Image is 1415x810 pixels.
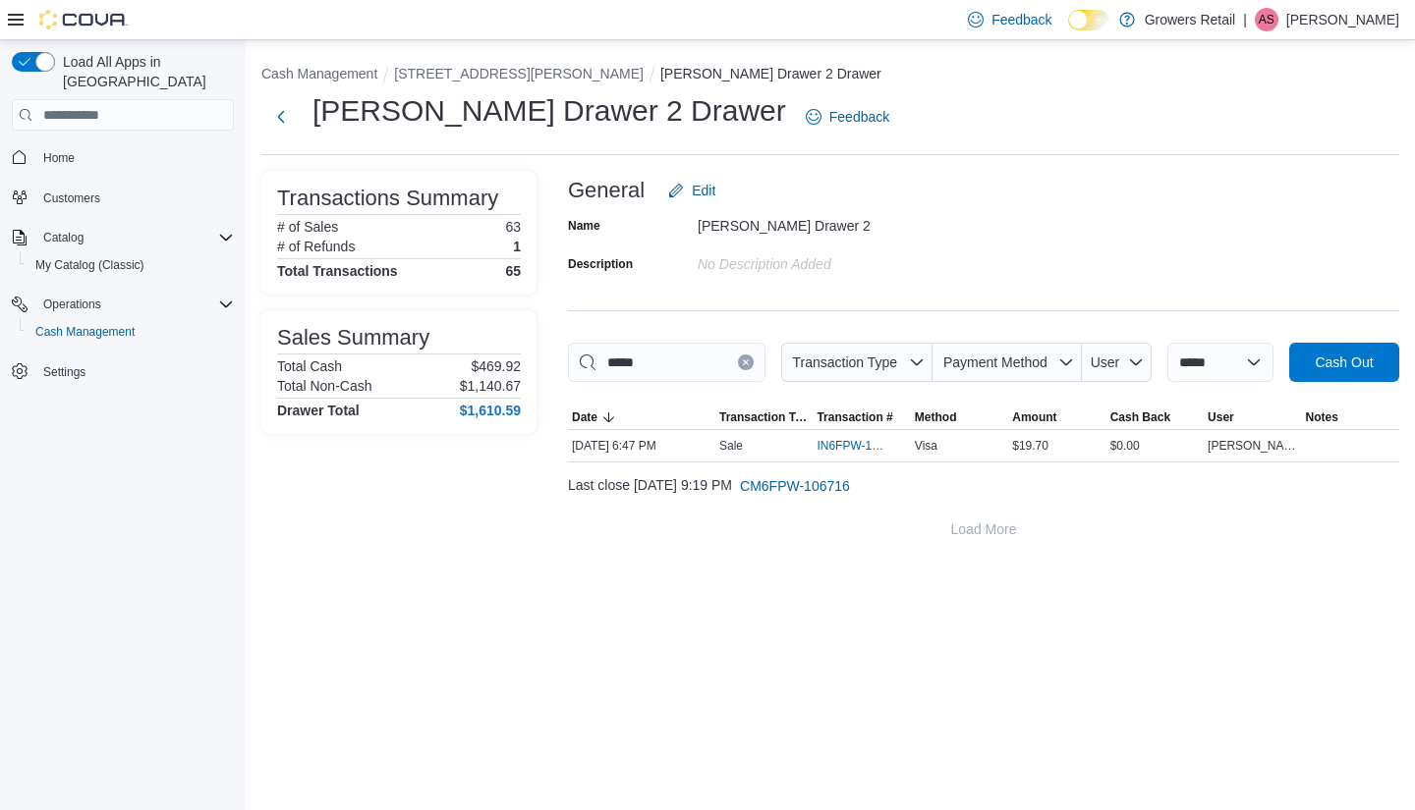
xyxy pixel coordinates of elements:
[35,146,83,170] a: Home
[1259,8,1274,31] span: AS
[55,52,234,91] span: Load All Apps in [GEOGRAPHIC_DATA]
[277,239,355,254] h6: # of Refunds
[1091,354,1120,370] span: User
[277,378,372,394] h6: Total Non-Cash
[1110,409,1170,425] span: Cash Back
[35,257,144,273] span: My Catalog (Classic)
[1208,438,1297,454] span: [PERSON_NAME]
[1208,409,1234,425] span: User
[1204,405,1301,429] button: User
[1106,405,1204,429] button: Cash Back
[660,66,881,81] button: [PERSON_NAME] Drawer 2 Drawer
[35,293,109,316] button: Operations
[943,354,1047,370] span: Payment Method
[261,97,301,136] button: Next
[1289,343,1399,382] button: Cash Out
[817,438,886,454] span: IN6FPW-1994973
[991,10,1051,29] span: Feedback
[277,403,360,418] h4: Drawer Total
[817,409,892,425] span: Transaction #
[35,226,234,249] span: Catalog
[28,253,152,277] a: My Catalog (Classic)
[715,405,813,429] button: Transaction Type
[28,253,234,277] span: My Catalog (Classic)
[817,434,906,458] button: IN6FPW-1994973
[277,358,342,374] h6: Total Cash
[1068,10,1109,30] input: Dark Mode
[4,291,242,318] button: Operations
[1145,8,1236,31] p: Growers Retail
[792,354,897,370] span: Transaction Type
[1243,8,1247,31] p: |
[20,318,242,346] button: Cash Management
[1106,434,1204,458] div: $0.00
[35,293,234,316] span: Operations
[261,64,1399,87] nav: An example of EuiBreadcrumbs
[1082,343,1152,382] button: User
[719,438,743,454] p: Sale
[4,224,242,251] button: Catalog
[568,179,645,202] h3: General
[35,186,234,210] span: Customers
[911,405,1008,429] button: Method
[43,150,75,166] span: Home
[35,144,234,169] span: Home
[568,434,715,458] div: [DATE] 6:47 PM
[1315,352,1373,372] span: Cash Out
[460,403,521,418] h4: $1,610.59
[277,187,498,210] h3: Transactions Summary
[43,230,84,245] span: Catalog
[471,358,521,374] p: $469.92
[4,142,242,171] button: Home
[719,409,809,425] span: Transaction Type
[698,210,961,234] div: [PERSON_NAME] Drawer 2
[28,320,234,344] span: Cash Management
[513,239,521,254] p: 1
[915,409,957,425] span: Method
[1012,438,1048,454] span: $19.70
[660,171,723,210] button: Edit
[4,357,242,386] button: Settings
[951,519,1017,539] span: Load More
[12,135,234,437] nav: Complex example
[829,107,889,127] span: Feedback
[43,364,85,380] span: Settings
[312,91,786,131] h1: [PERSON_NAME] Drawer 2 Drawer
[698,248,961,272] div: No Description added
[568,510,1399,549] button: Load More
[35,359,234,384] span: Settings
[568,466,1399,506] div: Last close [DATE] 9:19 PM
[505,263,521,279] h4: 65
[692,181,715,200] span: Edit
[4,184,242,212] button: Customers
[1068,30,1069,31] span: Dark Mode
[813,405,910,429] button: Transaction #
[43,190,100,206] span: Customers
[568,218,600,234] label: Name
[460,378,521,394] p: $1,140.67
[394,66,644,81] button: [STREET_ADDRESS][PERSON_NAME]
[568,343,765,382] input: This is a search bar. As you type, the results lower in the page will automatically filter.
[277,219,338,235] h6: # of Sales
[1012,409,1056,425] span: Amount
[277,326,429,350] h3: Sales Summary
[261,66,377,81] button: Cash Management
[20,251,242,279] button: My Catalog (Classic)
[505,219,521,235] p: 63
[915,438,937,454] span: Visa
[35,360,93,384] a: Settings
[1286,8,1399,31] p: [PERSON_NAME]
[1008,405,1105,429] button: Amount
[35,226,91,249] button: Catalog
[738,354,754,370] button: Clear input
[572,409,597,425] span: Date
[568,256,633,272] label: Description
[28,320,142,344] a: Cash Management
[798,97,897,136] a: Feedback
[933,343,1082,382] button: Payment Method
[1302,405,1399,429] button: Notes
[1306,409,1338,425] span: Notes
[1255,8,1278,31] div: Aman Shaikh
[39,10,128,29] img: Cova
[43,297,101,312] span: Operations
